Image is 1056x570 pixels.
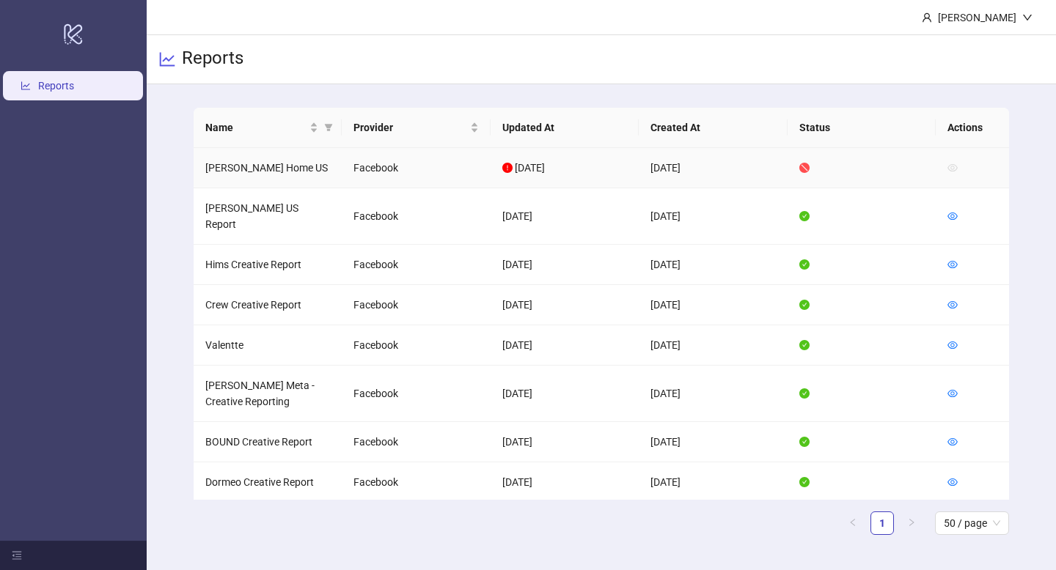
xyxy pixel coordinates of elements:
span: filter [321,116,336,138]
td: Crew Creative Report [194,285,342,325]
td: [DATE] [639,285,788,325]
td: [DATE] [639,462,788,503]
span: filter [324,123,333,132]
span: check-circle [799,259,810,270]
td: [DATE] [491,462,639,503]
td: [DATE] [491,245,639,285]
span: check-circle [799,437,810,447]
td: [DATE] [639,245,788,285]
a: eye [947,436,958,448]
td: [DATE] [491,366,639,422]
td: Dormeo Creative Report [194,462,342,503]
td: Hims Creative Report [194,245,342,285]
span: eye [947,437,958,447]
td: Facebook [342,188,491,245]
span: check-circle [799,477,810,487]
a: eye [947,299,958,311]
td: Facebook [342,366,491,422]
li: 1 [870,511,894,535]
div: [PERSON_NAME] [932,10,1022,26]
a: eye [947,210,958,222]
span: eye [947,477,958,487]
a: Reports [38,80,74,92]
td: Valentte [194,325,342,366]
th: Updated At [491,108,639,148]
button: left [841,511,865,535]
th: Name [194,108,342,148]
span: exclamation-circle [502,163,513,173]
span: right [907,518,916,527]
td: Facebook [342,462,491,503]
td: [DATE] [491,188,639,245]
td: [DATE] [639,422,788,462]
button: right [900,511,923,535]
td: [DATE] [491,422,639,462]
span: user [922,12,932,23]
span: check-circle [799,388,810,399]
td: [DATE] [639,148,788,188]
span: check-circle [799,300,810,310]
th: Actions [936,108,1009,148]
a: eye [947,476,958,488]
span: eye [947,211,958,221]
a: 1 [871,512,893,534]
span: down [1022,12,1033,23]
span: check-circle [799,340,810,350]
th: Created At [639,108,788,148]
span: eye [947,340,958,350]
span: stop [799,163,810,173]
td: Facebook [342,325,491,366]
td: [DATE] [639,188,788,245]
td: [DATE] [491,285,639,325]
li: Next Page [900,511,923,535]
td: [PERSON_NAME] Home US [194,148,342,188]
span: Provider [353,119,467,136]
td: Facebook [342,148,491,188]
td: Facebook [342,285,491,325]
th: Status [788,108,936,148]
span: Name [205,119,307,136]
a: eye [947,388,958,399]
td: [PERSON_NAME] Meta - Creative Reporting [194,366,342,422]
a: eye [947,339,958,351]
div: Page Size [935,511,1009,535]
span: line-chart [158,51,176,68]
span: left [848,518,857,527]
span: 50 / page [944,512,1000,534]
span: menu-fold [12,550,22,560]
h3: Reports [182,47,243,72]
td: [DATE] [639,366,788,422]
span: eye [947,300,958,310]
td: [DATE] [639,325,788,366]
a: eye [947,259,958,270]
span: check-circle [799,211,810,221]
td: [PERSON_NAME] US Report [194,188,342,245]
th: Provider [342,108,491,148]
td: [DATE] [491,325,639,366]
td: BOUND Creative Report [194,422,342,462]
li: Previous Page [841,511,865,535]
td: Facebook [342,422,491,462]
td: Facebook [342,245,491,285]
span: [DATE] [515,162,545,174]
span: eye [947,163,958,173]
